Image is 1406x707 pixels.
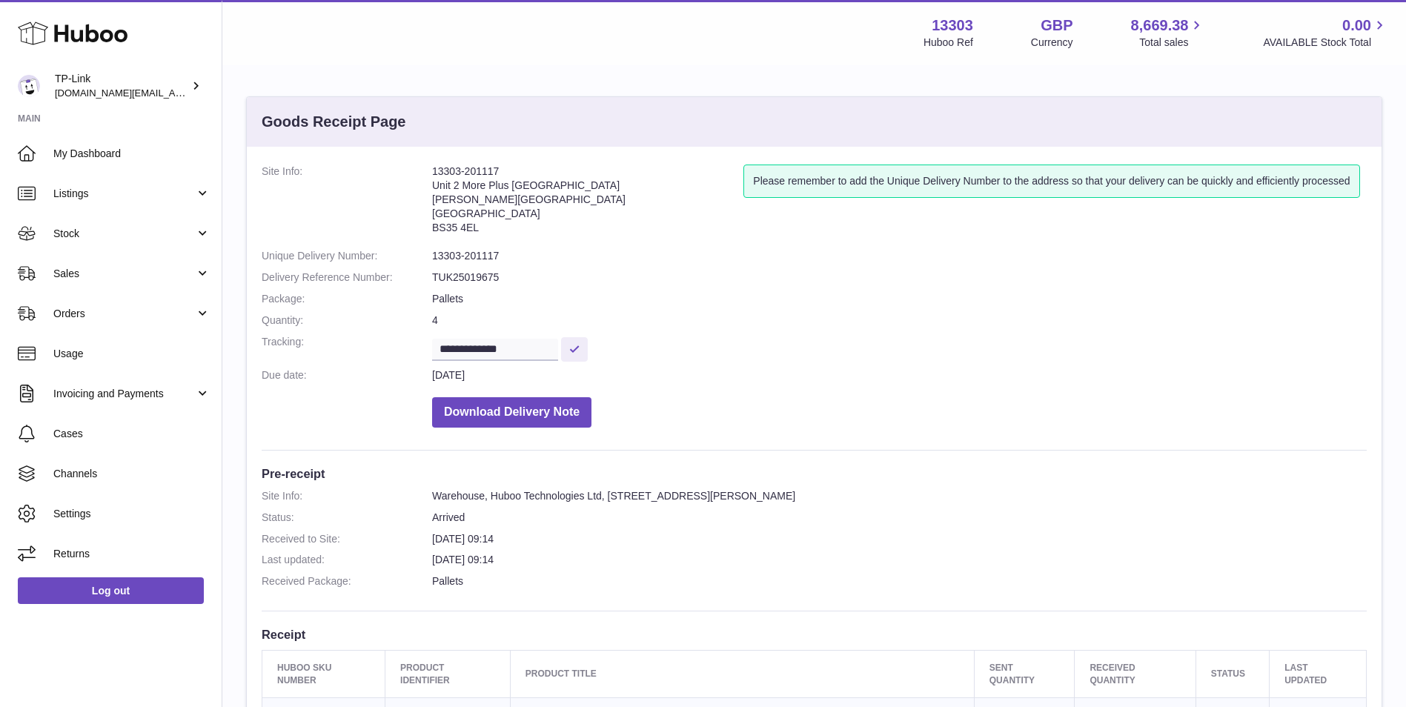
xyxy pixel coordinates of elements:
div: Huboo Ref [923,36,973,50]
span: Sales [53,267,195,281]
th: Huboo SKU Number [262,651,385,697]
dt: Unique Delivery Number: [262,249,432,263]
dt: Quantity: [262,313,432,328]
dd: TUK25019675 [432,270,1367,285]
h3: Pre-receipt [262,465,1367,482]
span: Invoicing and Payments [53,387,195,401]
dt: Site Info: [262,165,432,242]
span: Orders [53,307,195,321]
th: Product Identifier [385,651,511,697]
dd: [DATE] [432,368,1367,382]
dt: Received to Site: [262,532,432,546]
dd: 4 [432,313,1367,328]
a: 0.00 AVAILABLE Stock Total [1263,16,1388,50]
th: Product title [510,651,974,697]
dt: Tracking: [262,335,432,361]
div: Currency [1031,36,1073,50]
dd: Warehouse, Huboo Technologies Ltd, [STREET_ADDRESS][PERSON_NAME] [432,489,1367,503]
div: Please remember to add the Unique Delivery Number to the address so that your delivery can be qui... [743,165,1359,198]
address: 13303-201117 Unit 2 More Plus [GEOGRAPHIC_DATA] [PERSON_NAME][GEOGRAPHIC_DATA] [GEOGRAPHIC_DATA] ... [432,165,743,242]
span: AVAILABLE Stock Total [1263,36,1388,50]
dt: Received Package: [262,574,432,588]
dt: Site Info: [262,489,432,503]
h3: Goods Receipt Page [262,112,406,132]
span: Usage [53,347,210,361]
dd: Pallets [432,292,1367,306]
a: Log out [18,577,204,604]
span: 0.00 [1342,16,1371,36]
dt: Status: [262,511,432,525]
span: My Dashboard [53,147,210,161]
span: Listings [53,187,195,201]
dt: Delivery Reference Number: [262,270,432,285]
span: 8,669.38 [1131,16,1189,36]
a: 8,669.38 Total sales [1131,16,1206,50]
dt: Due date: [262,368,432,382]
strong: 13303 [932,16,973,36]
dd: [DATE] 09:14 [432,532,1367,546]
th: Status [1196,651,1269,697]
div: TP-Link [55,72,188,100]
span: Settings [53,507,210,521]
h3: Receipt [262,626,1367,643]
button: Download Delivery Note [432,397,591,428]
th: Last updated [1270,651,1367,697]
th: Received Quantity [1075,651,1196,697]
strong: GBP [1041,16,1072,36]
span: Stock [53,227,195,241]
dd: Arrived [432,511,1367,525]
dd: [DATE] 09:14 [432,553,1367,567]
dt: Package: [262,292,432,306]
dd: Pallets [432,574,1367,588]
dt: Last updated: [262,553,432,567]
dd: 13303-201117 [432,249,1367,263]
span: [DOMAIN_NAME][EMAIL_ADDRESS][DOMAIN_NAME] [55,87,295,99]
span: Cases [53,427,210,441]
img: siyu.wang@tp-link.com [18,75,40,97]
span: Total sales [1139,36,1205,50]
th: Sent Quantity [974,651,1075,697]
span: Returns [53,547,210,561]
span: Channels [53,467,210,481]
